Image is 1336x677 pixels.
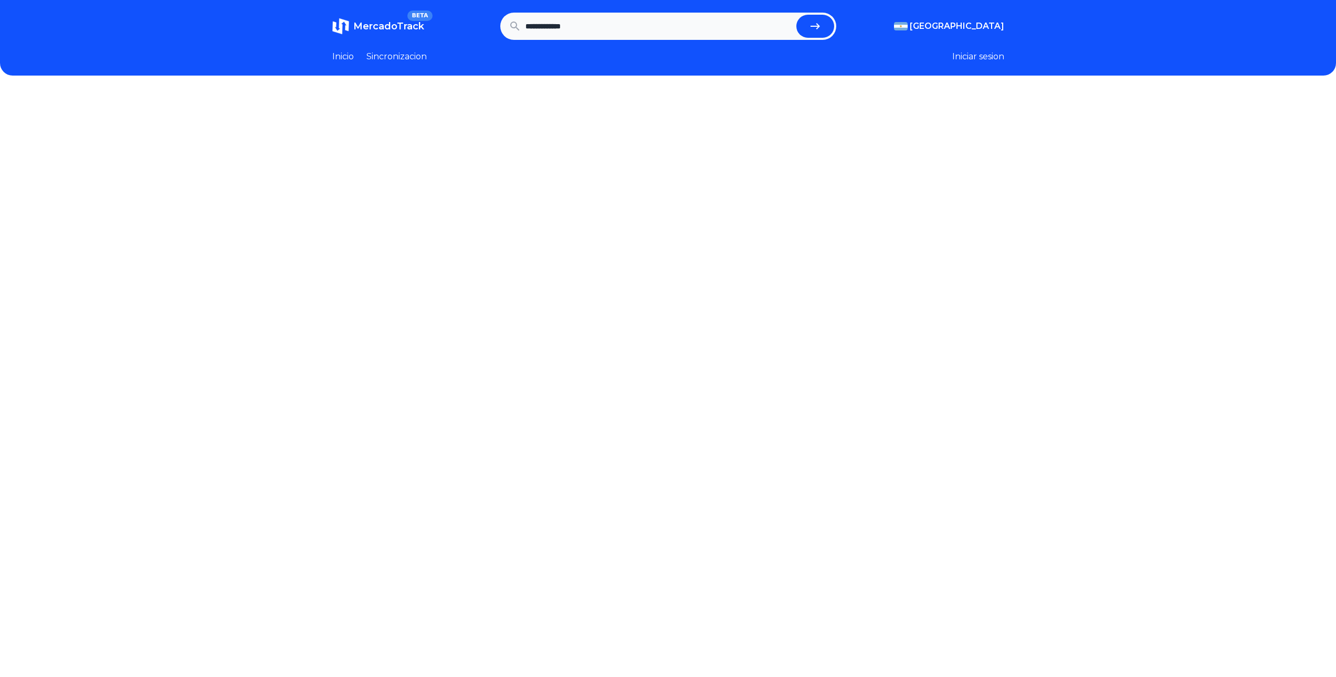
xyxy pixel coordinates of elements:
span: BETA [407,10,432,21]
img: Argentina [894,22,908,30]
button: [GEOGRAPHIC_DATA] [894,20,1004,33]
a: Sincronizacion [366,50,427,63]
a: MercadoTrackBETA [332,18,424,35]
img: MercadoTrack [332,18,349,35]
a: Inicio [332,50,354,63]
button: Iniciar sesion [952,50,1004,63]
span: MercadoTrack [353,20,424,32]
span: [GEOGRAPHIC_DATA] [910,20,1004,33]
